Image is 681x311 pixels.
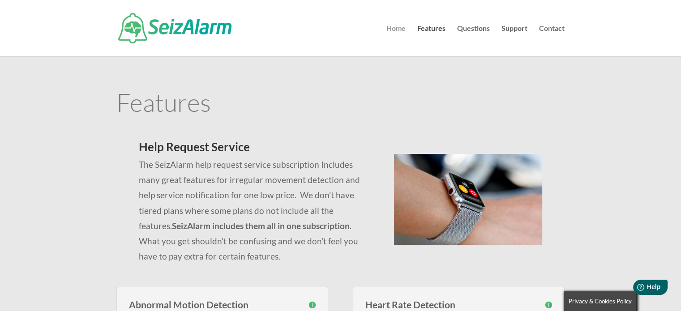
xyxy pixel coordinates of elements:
p: The SeizAlarm help request service subscription Includes many great features for irregular moveme... [139,157,372,264]
h1: Features [116,89,565,119]
a: Support [501,25,527,56]
a: Questions [457,25,490,56]
a: Features [417,25,445,56]
span: Privacy & Cookies Policy [569,298,632,305]
h2: Help Request Service [139,141,372,157]
h3: Abnormal Motion Detection [129,300,316,309]
strong: SeizAlarm includes them all in one subscription [172,221,350,231]
img: SeizAlarm [118,13,231,43]
a: Contact [539,25,565,56]
h3: Heart Rate Detection [365,300,552,309]
a: Home [386,25,406,56]
iframe: Help widget launcher [601,276,671,301]
img: seizalarm-on-wrist [394,154,542,245]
